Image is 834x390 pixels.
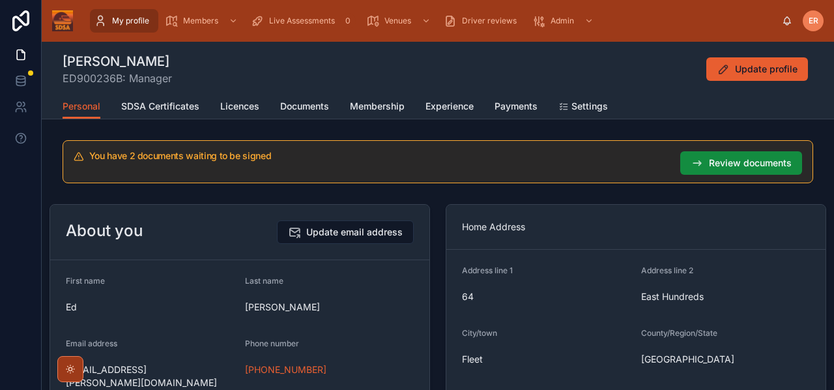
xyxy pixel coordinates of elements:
[183,16,218,26] span: Members
[220,95,259,121] a: Licences
[66,276,105,286] span: First name
[551,16,574,26] span: Admin
[680,151,802,175] button: Review documents
[350,95,405,121] a: Membership
[809,16,818,26] span: ER
[66,301,235,314] span: Ed
[495,100,538,113] span: Payments
[495,95,538,121] a: Payments
[440,9,526,33] a: Driver reviews
[528,9,600,33] a: Admin
[280,95,329,121] a: Documents
[52,10,73,31] img: App logo
[425,95,474,121] a: Experience
[641,290,810,303] span: East Hundreds
[340,13,356,29] div: 0
[90,9,158,33] a: My profile
[66,220,143,241] h2: About you
[161,9,244,33] a: Members
[63,95,100,119] a: Personal
[269,16,335,26] span: Live Assessments
[245,276,283,286] span: Last name
[641,328,717,338] span: County/Region/State
[89,151,670,160] h5: You have 2 documents waiting to be signed
[641,353,810,366] span: [GEOGRAPHIC_DATA]
[306,226,403,239] span: Update email address
[425,100,474,113] span: Experience
[247,9,360,33] a: Live Assessments0
[362,9,437,33] a: Venues
[280,100,329,113] span: Documents
[245,363,326,376] a: [PHONE_NUMBER]
[462,328,497,338] span: City/town
[63,100,100,113] span: Personal
[735,63,798,76] span: Update profile
[462,16,517,26] span: Driver reviews
[706,57,808,81] button: Update profile
[121,100,199,113] span: SDSA Certificates
[571,100,608,113] span: Settings
[220,100,259,113] span: Licences
[63,70,172,86] span: ED900236B: Manager
[709,157,792,170] span: Review documents
[462,265,513,275] span: Address line 1
[384,16,411,26] span: Venues
[558,95,608,121] a: Settings
[462,221,525,232] span: Home Address
[112,16,149,26] span: My profile
[66,338,117,348] span: Email address
[66,363,235,389] span: [EMAIL_ADDRESS][PERSON_NAME][DOMAIN_NAME]
[83,7,782,35] div: scrollable content
[277,220,414,244] button: Update email address
[350,100,405,113] span: Membership
[462,290,631,303] span: 64
[641,265,693,275] span: Address line 2
[462,353,631,366] span: Fleet
[245,301,414,314] span: [PERSON_NAME]
[245,338,299,348] span: Phone number
[121,95,199,121] a: SDSA Certificates
[63,52,172,70] h1: [PERSON_NAME]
